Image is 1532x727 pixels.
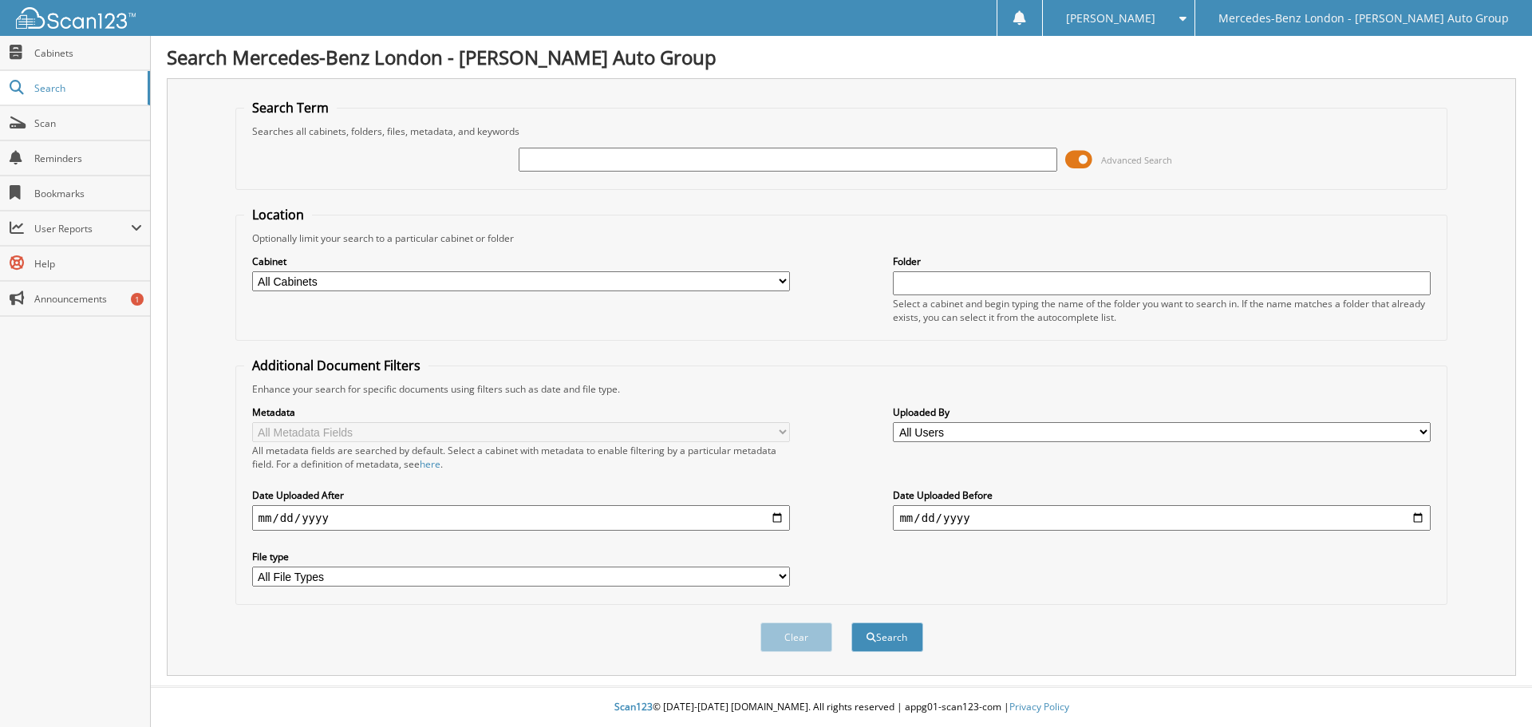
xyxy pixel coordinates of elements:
label: Cabinet [252,255,790,268]
span: Advanced Search [1101,154,1172,166]
div: Searches all cabinets, folders, files, metadata, and keywords [244,124,1439,138]
div: Select a cabinet and begin typing the name of the folder you want to search in. If the name match... [893,297,1431,324]
input: end [893,505,1431,531]
span: Reminders [34,152,142,165]
img: scan123-logo-white.svg [16,7,136,29]
legend: Location [244,206,312,223]
div: Optionally limit your search to a particular cabinet or folder [244,231,1439,245]
span: Bookmarks [34,187,142,200]
button: Search [851,622,923,652]
span: Help [34,257,142,271]
div: © [DATE]-[DATE] [DOMAIN_NAME]. All rights reserved | appg01-scan123-com | [151,688,1532,727]
label: Date Uploaded After [252,488,790,502]
span: [PERSON_NAME] [1066,14,1155,23]
button: Clear [760,622,832,652]
div: Enhance your search for specific documents using filters such as date and file type. [244,382,1439,396]
legend: Additional Document Filters [244,357,428,374]
span: Scan123 [614,700,653,713]
span: User Reports [34,222,131,235]
input: start [252,505,790,531]
div: 1 [131,293,144,306]
a: here [420,457,440,471]
label: Date Uploaded Before [893,488,1431,502]
label: Folder [893,255,1431,268]
legend: Search Term [244,99,337,117]
label: Metadata [252,405,790,419]
span: Cabinets [34,46,142,60]
span: Scan [34,117,142,130]
div: All metadata fields are searched by default. Select a cabinet with metadata to enable filtering b... [252,444,790,471]
label: Uploaded By [893,405,1431,419]
label: File type [252,550,790,563]
h1: Search Mercedes-Benz London - [PERSON_NAME] Auto Group [167,44,1516,70]
span: Search [34,81,140,95]
span: Mercedes-Benz London - [PERSON_NAME] Auto Group [1218,14,1509,23]
span: Announcements [34,292,142,306]
a: Privacy Policy [1009,700,1069,713]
